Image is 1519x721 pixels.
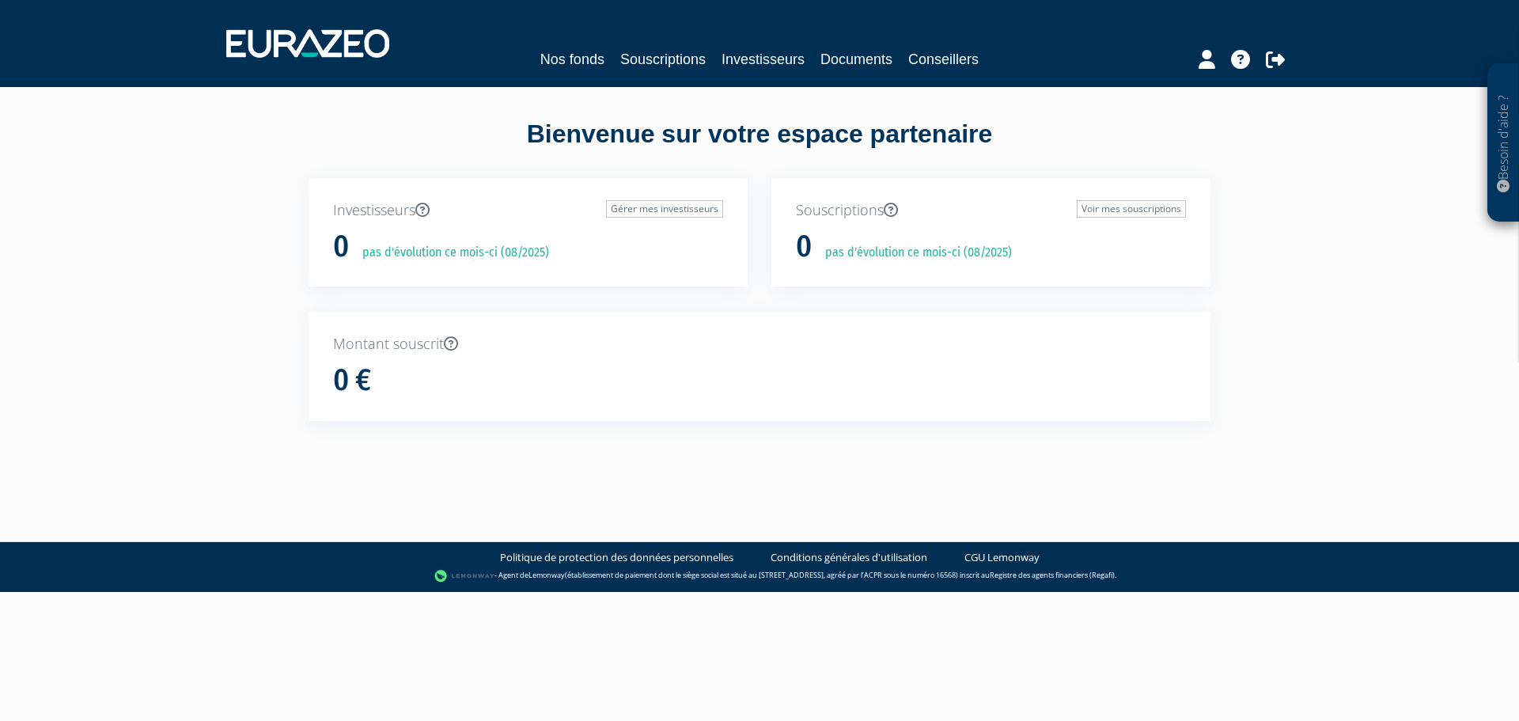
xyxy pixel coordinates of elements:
p: Montant souscrit [333,334,1186,355]
a: Conseillers [908,48,979,70]
p: pas d'évolution ce mois-ci (08/2025) [814,244,1012,262]
img: 1732889491-logotype_eurazeo_blanc_rvb.png [226,29,389,58]
a: Voir mes souscriptions [1077,200,1186,218]
p: pas d'évolution ce mois-ci (08/2025) [351,244,549,262]
a: Registre des agents financiers (Regafi) [990,570,1115,580]
a: Nos fonds [540,48,604,70]
h1: 0 [333,230,349,264]
a: Investisseurs [722,48,805,70]
p: Besoin d'aide ? [1494,72,1513,214]
h1: 0 [796,230,812,264]
a: Gérer mes investisseurs [606,200,723,218]
p: Souscriptions [796,200,1186,221]
a: Souscriptions [620,48,706,70]
a: Conditions générales d'utilisation [771,550,927,565]
a: CGU Lemonway [964,550,1040,565]
h1: 0 € [333,364,371,397]
p: Investisseurs [333,200,723,221]
a: Lemonway [528,570,565,580]
div: - Agent de (établissement de paiement dont le siège social est situé au [STREET_ADDRESS], agréé p... [16,568,1503,584]
a: Documents [820,48,892,70]
a: Politique de protection des données personnelles [500,550,733,565]
div: Bienvenue sur votre espace partenaire [297,116,1222,178]
img: logo-lemonway.png [434,568,495,584]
